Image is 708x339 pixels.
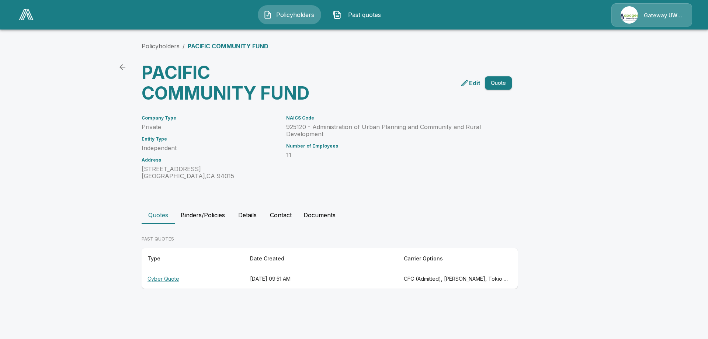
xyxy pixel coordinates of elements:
a: back [115,60,130,75]
p: PAST QUOTES [142,236,518,242]
button: Contact [264,206,298,224]
p: PACIFIC COMMUNITY FUND [188,42,268,51]
li: / [183,42,185,51]
th: Type [142,248,244,269]
img: Past quotes Icon [333,10,341,19]
img: AA Logo [19,9,34,20]
button: Binders/Policies [175,206,231,224]
button: Quotes [142,206,175,224]
th: CFC (Admitted), Beazley, Tokio Marine TMHCC (Non-Admitted), At-Bay (Non-Admitted), Coalition (Non... [398,269,518,289]
button: Details [231,206,264,224]
p: Private [142,124,277,131]
p: Edit [469,79,480,87]
th: Carrier Options [398,248,518,269]
button: Past quotes IconPast quotes [327,5,391,24]
button: Documents [298,206,341,224]
span: Past quotes [344,10,385,19]
span: Policyholders [275,10,316,19]
th: [DATE] 09:51 AM [244,269,398,289]
p: Independent [142,145,277,152]
a: edit [459,77,482,89]
p: 925120 - Administration of Urban Planning and Community and Rural Development [286,124,494,138]
button: Quote [485,76,512,90]
h6: Entity Type [142,136,277,142]
h3: PACIFIC COMMUNITY FUND [142,62,324,104]
a: Policyholders [142,42,180,50]
h6: Address [142,158,277,163]
p: 11 [286,152,494,159]
nav: breadcrumb [142,42,268,51]
button: Policyholders IconPolicyholders [258,5,321,24]
th: Cyber Quote [142,269,244,289]
th: Date Created [244,248,398,269]
div: policyholder tabs [142,206,566,224]
table: responsive table [142,248,518,288]
h6: Company Type [142,115,277,121]
img: Policyholders Icon [263,10,272,19]
h6: Number of Employees [286,143,494,149]
h6: NAICS Code [286,115,494,121]
p: [STREET_ADDRESS] [GEOGRAPHIC_DATA] , CA 94015 [142,166,277,180]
